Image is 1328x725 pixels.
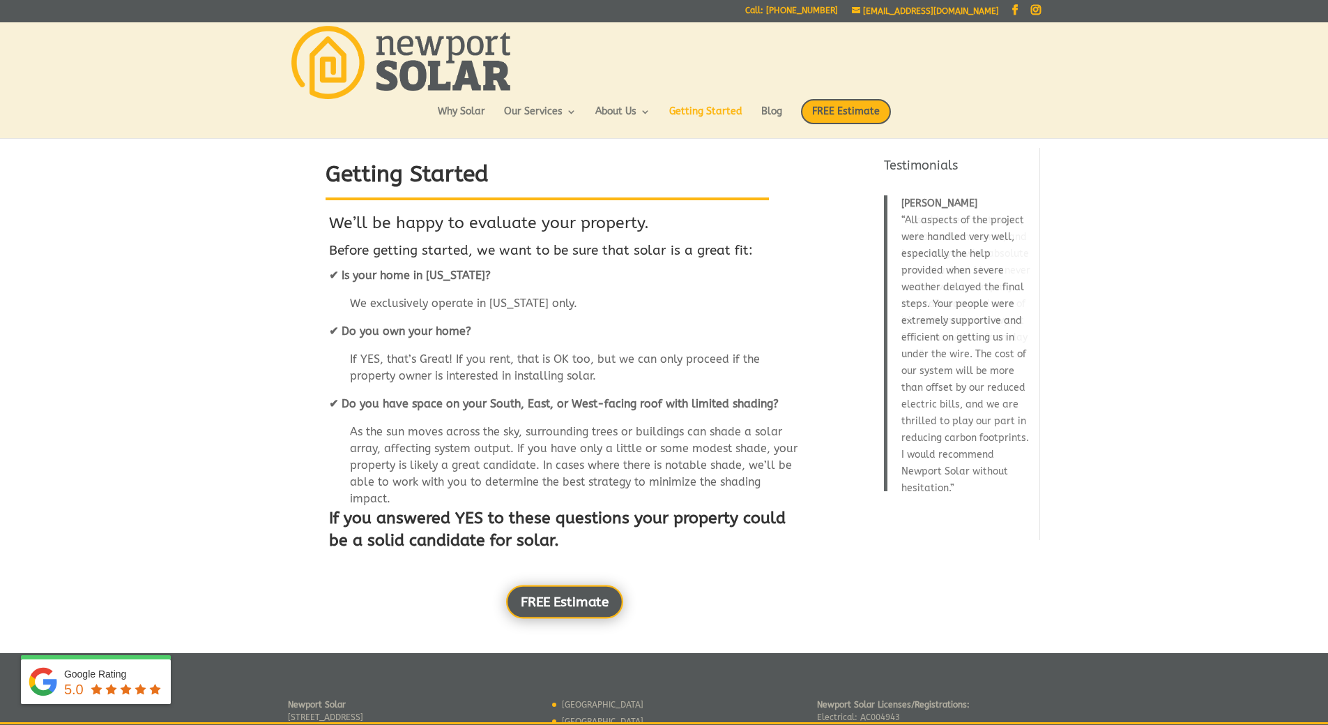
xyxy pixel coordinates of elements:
[291,26,510,99] img: Newport Solar | Solar Energy Optimized.
[329,351,800,396] p: If YES, that’s Great! If you rent, that is OK too, but we can only proceed if the property owner ...
[595,107,650,130] a: About Us
[329,269,491,282] strong: ✔ Is your home in [US_STATE]?
[901,197,977,209] span: [PERSON_NAME]
[288,700,346,710] strong: Newport Solar
[504,107,577,130] a: Our Services
[801,99,891,124] span: FREE Estimate
[329,241,800,267] h4: Before getting started, we want to be sure that solar is a great fit:
[562,700,643,710] a: [GEOGRAPHIC_DATA]
[817,700,970,710] strong: Newport Solar Licenses/Registrations:
[329,295,800,323] p: We exclusively operate in [US_STATE] only.
[884,157,1031,181] h4: Testimonials
[745,6,838,21] a: Call: [PHONE_NUMBER]
[329,212,800,241] h3: We’ll be happy to evaluate your property.
[852,6,999,16] a: [EMAIL_ADDRESS][DOMAIN_NAME]
[329,397,779,410] strong: ✔ Do you have space on your South, East, or West-facing roof with limited shading?
[329,424,800,507] p: As the sun moves across the sky, surrounding trees or buildings can shade a solar array, affectin...
[438,107,485,130] a: Why Solar
[801,99,891,138] a: FREE Estimate
[329,509,786,550] strong: If you answered YES to these questions your property could be a solid candidate for solar.
[761,107,782,130] a: Blog
[506,585,623,619] a: FREE Estimate
[329,324,471,338] strong: ✔ Do you own your home?
[669,107,742,130] a: Getting Started
[64,667,164,681] div: Google Rating
[64,682,84,697] span: 5.0
[884,195,1031,497] blockquote: All aspects of the project were handled very well, especially the help provided when severe weath...
[326,161,489,187] strong: Getting Started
